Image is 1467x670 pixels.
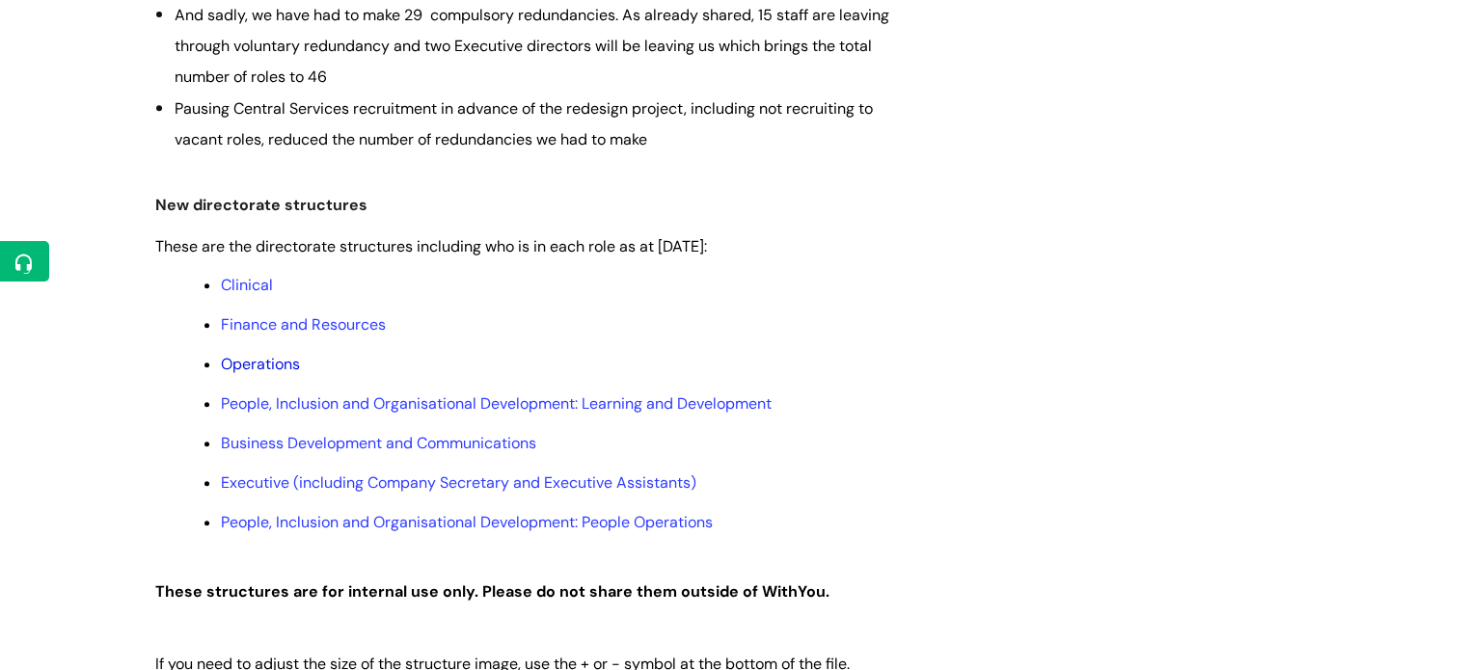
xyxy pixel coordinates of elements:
a: Operations [221,354,300,374]
a: People, Inclusion and Organisational Development: People Operations [221,512,713,532]
a: Executive (including Company Secretary and Executive Assistants) [221,472,696,493]
a: People, Inclusion and Organisational Development: Learning and Development [221,393,772,414]
span: These are the directorate structures including who is in each role as at [DATE]: [155,236,707,256]
a: Business Development and Communications [221,433,536,453]
span: Pausing Central Services recruitment in advance of the redesign project, including not recruiting... [175,98,873,149]
strong: These structures are for internal use only. Please do not share them outside of WithYou. [155,581,829,602]
span: And sadly, we have had to make 29 compulsory redundancies. As already shared, 15 staff are leavin... [175,5,889,88]
span: New directorate structures [155,195,367,215]
a: Finance and Resources [221,314,386,335]
a: Clinical [221,275,273,295]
